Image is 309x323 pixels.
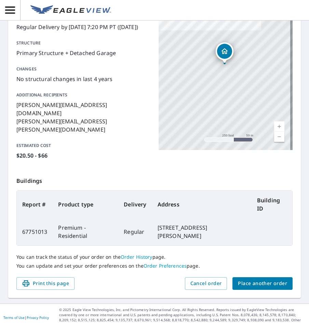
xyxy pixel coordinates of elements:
p: $20.50 - $66 [16,151,150,160]
p: Regular Delivery by [DATE] 7:20 PM PT ([DATE]) [16,23,150,31]
p: Buildings [16,169,293,190]
button: Print this page [16,277,75,290]
button: Cancel order [185,277,227,290]
a: Order Preferences [144,263,187,269]
p: You can update and set your order preferences on the page. [16,263,293,269]
td: [STREET_ADDRESS][PERSON_NAME] [152,218,252,245]
td: Regular [118,218,152,245]
th: Report # [17,191,53,218]
p: Estimated cost [16,143,150,149]
p: [PERSON_NAME][EMAIL_ADDRESS][DOMAIN_NAME] [16,101,150,117]
a: Privacy Policy [27,315,49,320]
p: Changes [16,66,150,72]
th: Delivery [118,191,152,218]
p: Structure [16,40,150,46]
a: Terms of Use [3,315,25,320]
td: 67751013 [17,218,53,245]
th: Address [152,191,252,218]
th: Building ID [252,191,292,218]
p: No structural changes in last 4 years [16,75,150,83]
p: Primary Structure + Detached Garage [16,49,150,57]
td: Premium - Residential [53,218,118,245]
span: Print this page [22,279,69,288]
div: Dropped pin, building 1, Residential property, 702 Harrison St Allentown, PA 18103 [216,42,233,64]
a: Order History [121,254,152,260]
a: Current Level 17, Zoom Out [274,132,284,142]
a: EV Logo [26,1,115,19]
button: Place another order [232,277,293,290]
span: Place another order [238,279,287,288]
th: Product type [53,191,118,218]
p: [PERSON_NAME][EMAIL_ADDRESS][PERSON_NAME][DOMAIN_NAME] [16,117,150,134]
img: EV Logo [30,5,111,15]
a: Current Level 17, Zoom In [274,121,284,132]
p: You can track the status of your order on the page. [16,254,293,260]
p: | [3,315,49,320]
p: Additional recipients [16,92,150,98]
span: Cancel order [190,279,222,288]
